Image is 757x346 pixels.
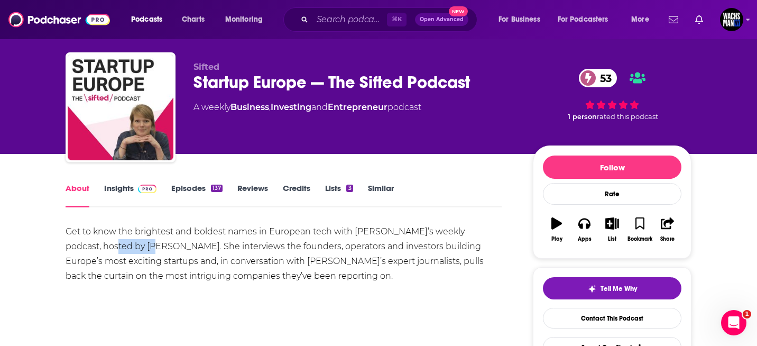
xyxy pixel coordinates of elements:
[568,113,597,121] span: 1 person
[660,236,675,242] div: Share
[68,54,173,160] img: Startup Europe — The Sifted Podcast
[498,12,540,27] span: For Business
[311,102,328,112] span: and
[588,285,596,293] img: tell me why sparkle
[211,185,223,192] div: 137
[66,224,502,284] div: Get to know the brightest and boldest names in European tech with [PERSON_NAME]’s weekly podcast,...
[691,11,707,29] a: Show notifications dropdown
[269,102,271,112] span: ,
[601,285,637,293] span: Tell Me Why
[720,8,743,31] span: Logged in as WachsmanNY
[551,236,562,242] div: Play
[66,183,89,207] a: About
[312,11,387,28] input: Search podcasts, credits, & more...
[543,156,681,179] button: Follow
[193,62,219,72] span: Sifted
[551,11,624,28] button: open menu
[138,185,156,193] img: Podchaser Pro
[293,7,487,32] div: Search podcasts, credits, & more...
[368,183,394,207] a: Similar
[608,236,616,242] div: List
[328,102,387,112] a: Entrepreneur
[664,11,682,29] a: Show notifications dropdown
[720,8,743,31] img: User Profile
[420,17,464,22] span: Open Advanced
[570,211,598,249] button: Apps
[543,308,681,329] a: Contact This Podcast
[415,13,468,26] button: Open AdvancedNew
[218,11,276,28] button: open menu
[720,8,743,31] button: Show profile menu
[124,11,176,28] button: open menu
[533,62,691,128] div: 53 1 personrated this podcast
[543,183,681,205] div: Rate
[237,183,268,207] a: Reviews
[624,11,662,28] button: open menu
[631,12,649,27] span: More
[271,102,311,112] a: Investing
[449,6,468,16] span: New
[597,113,658,121] span: rated this podcast
[175,11,211,28] a: Charts
[104,183,156,207] a: InsightsPodchaser Pro
[589,69,617,87] span: 53
[387,13,407,26] span: ⌘ K
[543,277,681,299] button: tell me why sparkleTell Me Why
[8,10,110,30] img: Podchaser - Follow, Share and Rate Podcasts
[654,211,681,249] button: Share
[558,12,608,27] span: For Podcasters
[346,185,353,192] div: 3
[171,183,223,207] a: Episodes137
[578,236,592,242] div: Apps
[598,211,626,249] button: List
[543,211,570,249] button: Play
[230,102,269,112] a: Business
[193,101,421,114] div: A weekly podcast
[579,69,617,87] a: 53
[721,310,746,335] iframe: Intercom live chat
[182,12,205,27] span: Charts
[283,183,310,207] a: Credits
[325,183,353,207] a: Lists3
[743,310,751,318] span: 1
[225,12,263,27] span: Monitoring
[491,11,553,28] button: open menu
[626,211,653,249] button: Bookmark
[627,236,652,242] div: Bookmark
[131,12,162,27] span: Podcasts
